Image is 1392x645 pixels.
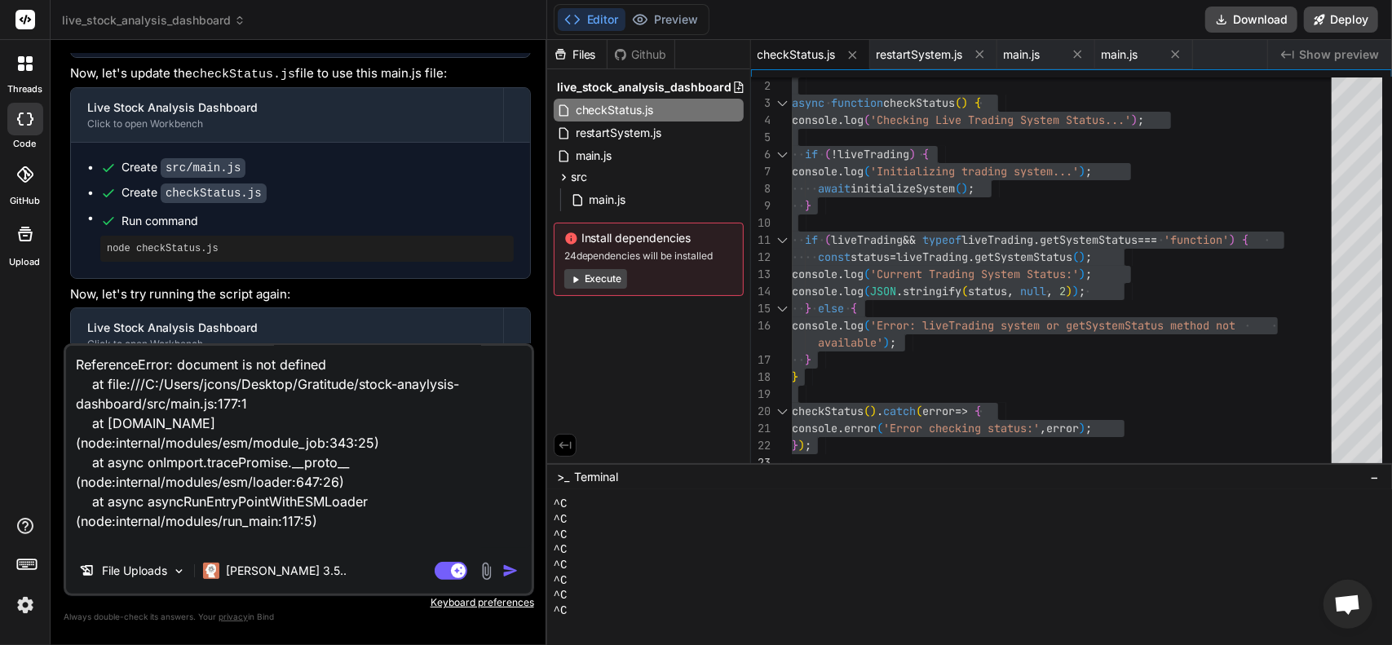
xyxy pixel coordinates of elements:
code: checkStatus.js [161,183,267,203]
div: Click to open Workbench [87,117,487,130]
span: ) [1079,250,1085,264]
label: code [14,137,37,151]
span: console [792,318,837,333]
span: { [974,404,981,418]
span: ) [961,181,968,196]
span: ( [824,147,831,161]
span: . [837,318,844,333]
span: && [903,232,916,247]
span: . [837,267,844,281]
span: console [792,421,837,435]
span: } [805,352,811,367]
p: File Uploads [102,563,167,579]
span: 'Initializing trading system...' [870,164,1079,179]
a: Open chat [1324,580,1372,629]
button: Download [1205,7,1297,33]
div: 11 [751,232,771,249]
div: 23 [751,454,771,471]
span: restartSystem.js [877,46,963,63]
span: if [805,147,818,161]
span: error [844,421,877,435]
span: 'function' [1164,232,1229,247]
span: ( [961,284,968,298]
span: main.js [588,190,628,210]
span: >_ [557,469,569,485]
span: { [922,147,929,161]
span: ) [909,147,916,161]
span: ) [1229,232,1235,247]
div: 2 [751,77,771,95]
span: ; [968,181,974,196]
div: Live Stock Analysis Dashboard [87,320,487,336]
pre: node checkStatus.js [107,242,507,255]
span: . [1033,232,1040,247]
span: live_stock_analysis_dashboard [62,12,245,29]
span: function [831,95,883,110]
span: ^C [554,588,568,603]
img: Pick Models [172,564,186,578]
span: typeof [922,232,961,247]
div: 18 [751,369,771,386]
label: GitHub [10,194,40,208]
button: Live Stock Analysis DashboardClick to open Workbench [71,88,503,142]
span: ( [864,267,870,281]
span: ; [1085,421,1092,435]
span: await [818,181,851,196]
span: checkStatus [883,95,955,110]
div: Click to open Workbench [87,338,487,351]
span: 2 [1059,284,1066,298]
div: 14 [751,283,771,300]
span: ^C [554,573,568,589]
span: error [1046,421,1079,435]
span: . [877,404,883,418]
span: initializeSystem [851,181,955,196]
span: ^C [554,528,568,543]
span: ; [1138,113,1144,127]
span: ( [1072,250,1079,264]
span: ( [864,284,870,298]
span: liveTrading [831,232,903,247]
div: 8 [751,180,771,197]
span: ; [1085,250,1092,264]
span: ) [1079,421,1085,435]
div: Files [547,46,607,63]
span: 'Current Trading System Status:' [870,267,1079,281]
span: { [851,301,857,316]
span: } [792,438,798,453]
img: attachment [477,562,496,581]
span: liveTrading [837,147,909,161]
button: Live Stock Analysis DashboardClick to open Workbench [71,308,503,362]
span: main.js [1102,46,1138,63]
span: console [792,164,837,179]
div: 3 [751,95,771,112]
span: else [818,301,844,316]
div: Create [122,159,245,176]
span: ( [864,404,870,418]
span: privacy [219,612,248,621]
span: ( [824,232,831,247]
span: log [844,284,864,298]
span: 'Error checking status:' [883,421,1040,435]
span: ! [831,147,837,161]
div: Create [122,184,267,201]
span: ; [890,335,896,350]
span: if [805,232,818,247]
div: 4 [751,112,771,129]
span: async [792,95,824,110]
span: ; [1079,284,1085,298]
span: ) [961,95,968,110]
div: 5 [751,129,771,146]
span: } [792,369,798,384]
span: . [837,421,844,435]
label: Upload [10,255,41,269]
span: { [974,95,981,110]
span: , [1007,284,1014,298]
span: ) [1079,267,1085,281]
div: 9 [751,197,771,214]
p: Keyboard preferences [64,596,534,609]
div: Click to collapse the range. [772,146,793,163]
span: ( [864,164,870,179]
span: ; [805,438,811,453]
span: status [851,250,890,264]
img: Claude 3.5 Sonnet [203,563,219,579]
